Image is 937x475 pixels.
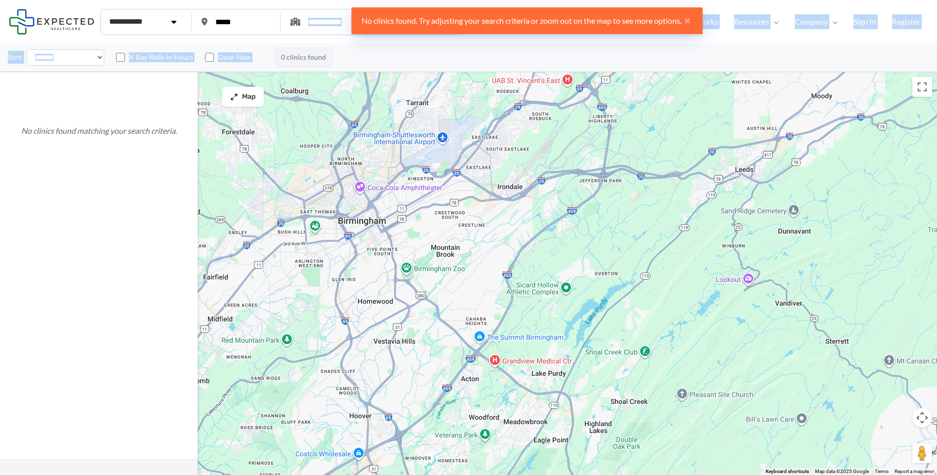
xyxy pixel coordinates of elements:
[875,469,889,474] a: Terms (opens in new tab)
[129,52,193,62] label: X-Ray Walk-in Hours
[895,469,934,474] a: Report a map error
[828,14,838,29] span: Menu Toggle
[846,14,884,29] a: Sign In
[230,93,238,101] img: Maximize
[912,443,932,463] button: Drag Pegman onto the map to open Street View
[242,93,256,101] span: Map
[352,7,703,34] div: No clinics found. Try adjusting your search criteria or zoom out on the map to see more options.
[892,14,920,29] span: Register
[10,114,188,148] div: No clinics found matching your search criteria.
[9,9,94,34] img: Expected Healthcare Logo - side, dark font, small
[815,469,869,474] span: Map data ©2025 Google
[787,14,846,29] a: CompanyMenu Toggle
[275,47,332,67] span: 0 clinics found
[218,52,251,62] label: Open Now
[769,14,779,29] span: Menu Toggle
[682,17,693,25] button: Close
[734,14,769,29] span: Resources
[912,408,932,428] button: Map camera controls
[8,51,23,64] label: Sort:
[222,87,264,107] button: Map
[726,14,787,29] a: ResourcesMenu Toggle
[884,14,928,29] a: Register
[766,468,809,475] button: Keyboard shortcuts
[795,14,828,29] span: Company
[912,77,932,97] button: Toggle fullscreen view
[854,14,876,29] span: Sign In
